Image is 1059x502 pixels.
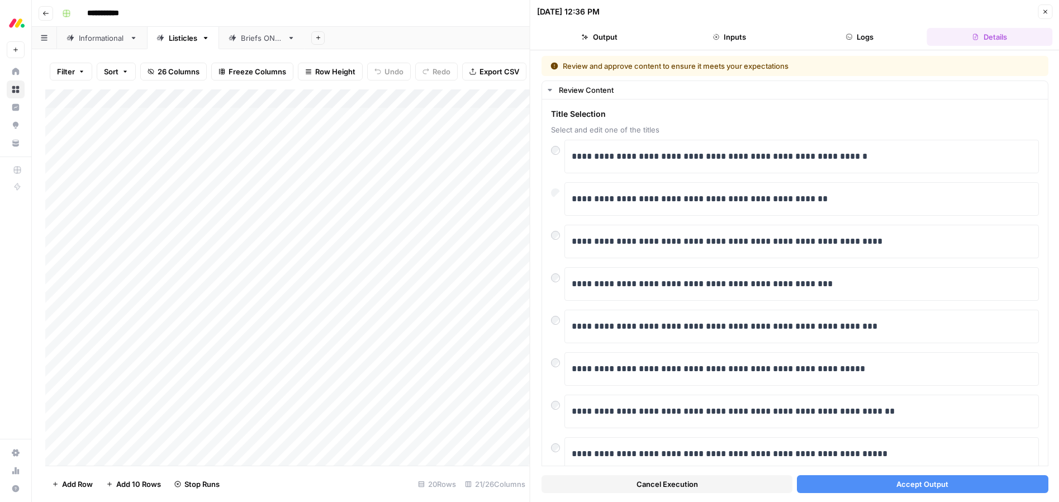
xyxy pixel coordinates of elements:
[797,475,1048,493] button: Accept Output
[542,475,792,493] button: Cancel Execution
[462,63,526,80] button: Export CSV
[537,28,663,46] button: Output
[7,9,25,37] button: Workspace: Monday.com
[479,66,519,77] span: Export CSV
[79,32,125,44] div: Informational
[147,27,219,49] a: Listicles
[168,475,226,493] button: Stop Runs
[99,475,168,493] button: Add 10 Rows
[7,116,25,134] a: Opportunities
[184,479,220,490] span: Stop Runs
[550,60,914,72] div: Review and approve content to ensure it meets your expectations
[927,28,1052,46] button: Details
[384,66,403,77] span: Undo
[140,63,207,80] button: 26 Columns
[50,63,92,80] button: Filter
[7,462,25,480] a: Usage
[7,80,25,98] a: Browse
[636,479,697,490] span: Cancel Execution
[298,63,363,80] button: Row Height
[896,479,948,490] span: Accept Output
[45,475,99,493] button: Add Row
[7,63,25,80] a: Home
[537,6,600,17] div: [DATE] 12:36 PM
[414,475,460,493] div: 20 Rows
[7,134,25,152] a: Your Data
[7,98,25,116] a: Insights
[7,444,25,462] a: Settings
[169,32,197,44] div: Listicles
[551,124,1039,135] span: Select and edit one of the titles
[7,13,27,33] img: Monday.com Logo
[415,63,458,80] button: Redo
[667,28,792,46] button: Inputs
[241,32,283,44] div: Briefs ONLY
[797,28,923,46] button: Logs
[116,479,161,490] span: Add 10 Rows
[551,108,1039,120] span: Title Selection
[559,84,1041,96] div: Review Content
[7,480,25,498] button: Help + Support
[315,66,355,77] span: Row Height
[97,63,136,80] button: Sort
[229,66,286,77] span: Freeze Columns
[57,66,75,77] span: Filter
[219,27,305,49] a: Briefs ONLY
[211,63,293,80] button: Freeze Columns
[460,475,530,493] div: 21/26 Columns
[62,479,93,490] span: Add Row
[367,63,411,80] button: Undo
[104,66,118,77] span: Sort
[158,66,200,77] span: 26 Columns
[57,27,147,49] a: Informational
[433,66,450,77] span: Redo
[542,81,1048,99] button: Review Content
